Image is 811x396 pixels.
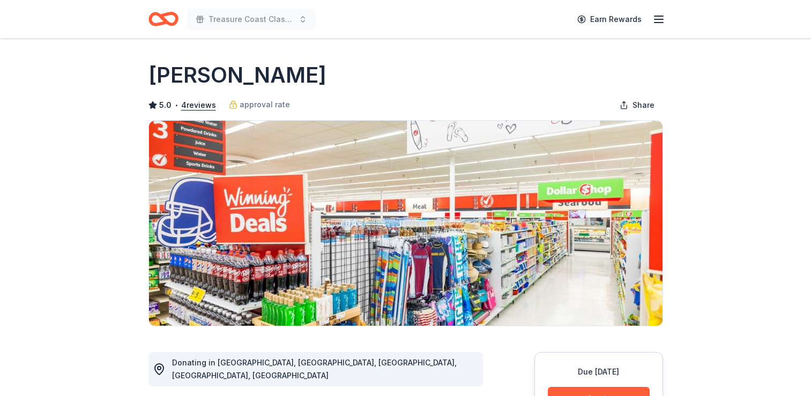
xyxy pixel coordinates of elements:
span: • [174,101,178,109]
h1: [PERSON_NAME] [148,60,326,90]
a: Home [148,6,178,32]
div: Due [DATE] [548,365,650,378]
a: Earn Rewards [571,10,648,29]
button: Treasure Coast Classical Academy Casino Night [187,9,316,30]
a: approval rate [229,98,290,111]
span: Treasure Coast Classical Academy Casino Night [209,13,294,26]
span: approval rate [240,98,290,111]
button: 4reviews [181,99,216,112]
span: Donating in [GEOGRAPHIC_DATA], [GEOGRAPHIC_DATA], [GEOGRAPHIC_DATA], [GEOGRAPHIC_DATA], [GEOGRAPH... [172,358,457,380]
span: Share [633,99,654,112]
span: 5.0 [159,99,172,112]
img: Image for Winn-Dixie [149,121,663,326]
button: Share [611,94,663,116]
